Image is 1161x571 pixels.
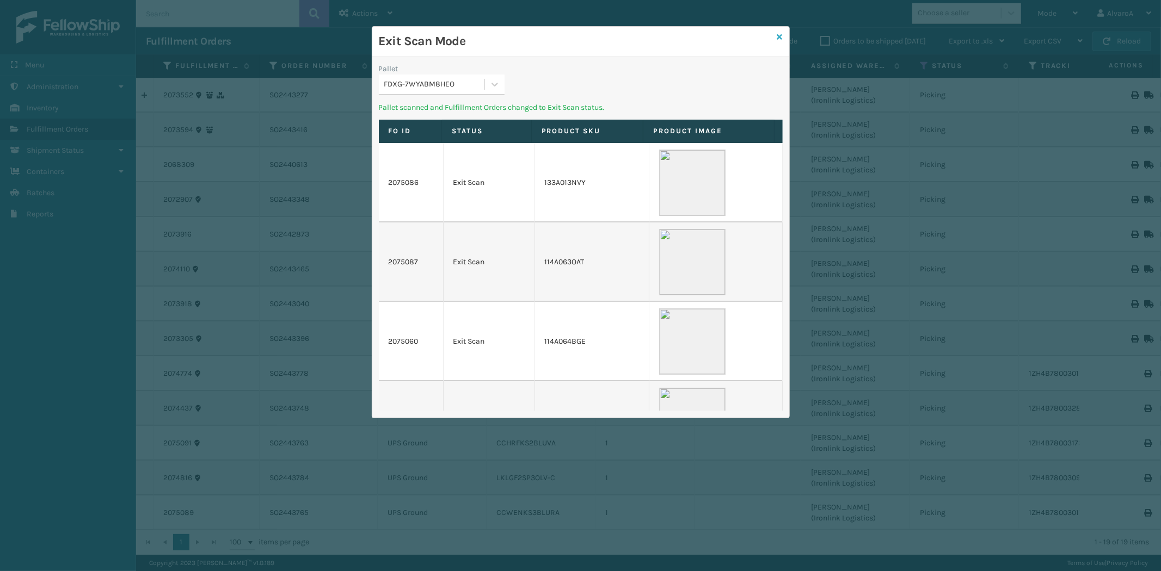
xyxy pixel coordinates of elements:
[535,143,649,222] td: 133A013NVY
[535,222,649,302] td: 114A063OAT
[659,229,726,295] img: 51104088640_40f294f443_o-scaled-700x700.jpg
[535,381,649,461] td: 516A015LIN
[379,33,773,49] h3: Exit Scan Mode
[452,126,521,136] label: Status
[444,302,535,381] td: Exit Scan
[389,336,419,347] a: 2075060
[535,302,649,381] td: 114A064BGE
[379,102,783,113] p: Pallet scanned and Fulfillment Orders changed to Exit Scan status.
[444,222,535,302] td: Exit Scan
[389,126,432,136] label: FO ID
[379,63,398,75] label: Pallet
[542,126,634,136] label: Product SKU
[653,126,764,136] label: Product Image
[659,150,726,216] img: 51104088640_40f294f443_o-scaled-700x700.jpg
[384,79,486,90] div: FDXG-7WYABM8HEO
[389,257,419,268] a: 2075087
[444,381,535,461] td: Exit Scan
[659,388,726,454] img: 51104088640_40f294f443_o-scaled-700x700.jpg
[389,177,419,188] a: 2075086
[444,143,535,222] td: Exit Scan
[659,308,726,375] img: 51104088640_40f294f443_o-scaled-700x700.jpg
